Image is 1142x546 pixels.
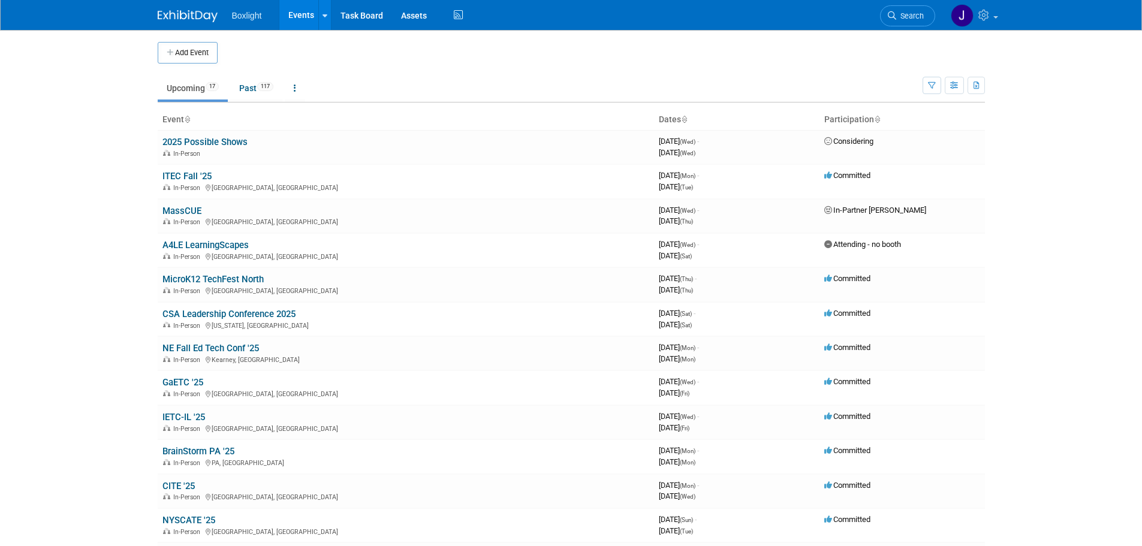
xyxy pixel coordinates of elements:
[680,414,695,420] span: (Wed)
[824,412,870,421] span: Committed
[695,274,697,283] span: -
[257,82,273,91] span: 117
[680,138,695,145] span: (Wed)
[162,251,649,261] div: [GEOGRAPHIC_DATA], [GEOGRAPHIC_DATA]
[659,274,697,283] span: [DATE]
[951,4,974,27] img: Jean Knight
[659,354,695,363] span: [DATE]
[162,171,212,182] a: ITEC Fall '25
[184,114,190,124] a: Sort by Event Name
[680,493,695,500] span: (Wed)
[824,343,870,352] span: Committed
[680,287,693,294] span: (Thu)
[173,218,204,226] span: In-Person
[697,343,699,352] span: -
[163,528,170,534] img: In-Person Event
[680,345,695,351] span: (Mon)
[230,77,282,99] a: Past117
[695,515,697,524] span: -
[824,274,870,283] span: Committed
[680,218,693,225] span: (Thu)
[824,240,901,249] span: Attending - no booth
[163,150,170,156] img: In-Person Event
[163,493,170,499] img: In-Person Event
[162,216,649,226] div: [GEOGRAPHIC_DATA], [GEOGRAPHIC_DATA]
[162,309,296,319] a: CSA Leadership Conference 2025
[158,77,228,99] a: Upcoming17
[680,425,689,432] span: (Fri)
[659,377,699,386] span: [DATE]
[680,173,695,179] span: (Mon)
[697,377,699,386] span: -
[659,182,693,191] span: [DATE]
[173,184,204,192] span: In-Person
[659,388,689,397] span: [DATE]
[163,356,170,362] img: In-Person Event
[697,412,699,421] span: -
[680,310,692,317] span: (Sat)
[659,457,695,466] span: [DATE]
[162,354,649,364] div: Kearney, [GEOGRAPHIC_DATA]
[824,446,870,455] span: Committed
[173,253,204,261] span: In-Person
[232,11,262,20] span: Boxlight
[680,276,693,282] span: (Thu)
[874,114,880,124] a: Sort by Participation Type
[824,137,873,146] span: Considering
[206,82,219,91] span: 17
[659,251,692,260] span: [DATE]
[173,425,204,433] span: In-Person
[163,184,170,190] img: In-Person Event
[659,171,699,180] span: [DATE]
[162,457,649,467] div: PA, [GEOGRAPHIC_DATA]
[680,184,693,191] span: (Tue)
[697,137,699,146] span: -
[659,491,695,500] span: [DATE]
[680,356,695,363] span: (Mon)
[163,390,170,396] img: In-Person Event
[162,412,205,423] a: IETC-IL '25
[162,388,649,398] div: [GEOGRAPHIC_DATA], [GEOGRAPHIC_DATA]
[654,110,819,130] th: Dates
[681,114,687,124] a: Sort by Start Date
[162,446,234,457] a: BrainStorm PA '25
[163,253,170,259] img: In-Person Event
[824,171,870,180] span: Committed
[697,446,699,455] span: -
[680,150,695,156] span: (Wed)
[680,517,693,523] span: (Sun)
[659,206,699,215] span: [DATE]
[659,240,699,249] span: [DATE]
[158,42,218,64] button: Add Event
[680,207,695,214] span: (Wed)
[680,379,695,385] span: (Wed)
[173,459,204,467] span: In-Person
[824,309,870,318] span: Committed
[173,390,204,398] span: In-Person
[163,425,170,431] img: In-Person Event
[163,459,170,465] img: In-Person Event
[697,481,699,490] span: -
[824,206,926,215] span: In-Partner [PERSON_NAME]
[162,240,249,251] a: A4LE LearningScapes
[659,320,692,329] span: [DATE]
[163,287,170,293] img: In-Person Event
[680,253,692,260] span: (Sat)
[162,182,649,192] div: [GEOGRAPHIC_DATA], [GEOGRAPHIC_DATA]
[162,377,203,388] a: GaETC '25
[162,320,649,330] div: [US_STATE], [GEOGRAPHIC_DATA]
[659,309,695,318] span: [DATE]
[680,448,695,454] span: (Mon)
[162,137,248,147] a: 2025 Possible Shows
[162,343,259,354] a: NE Fall Ed Tech Conf '25
[162,274,264,285] a: MicroK12 TechFest North
[680,242,695,248] span: (Wed)
[162,491,649,501] div: [GEOGRAPHIC_DATA], [GEOGRAPHIC_DATA]
[880,5,935,26] a: Search
[162,515,215,526] a: NYSCATE '25
[158,110,654,130] th: Event
[697,171,699,180] span: -
[659,515,697,524] span: [DATE]
[659,423,689,432] span: [DATE]
[680,322,692,328] span: (Sat)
